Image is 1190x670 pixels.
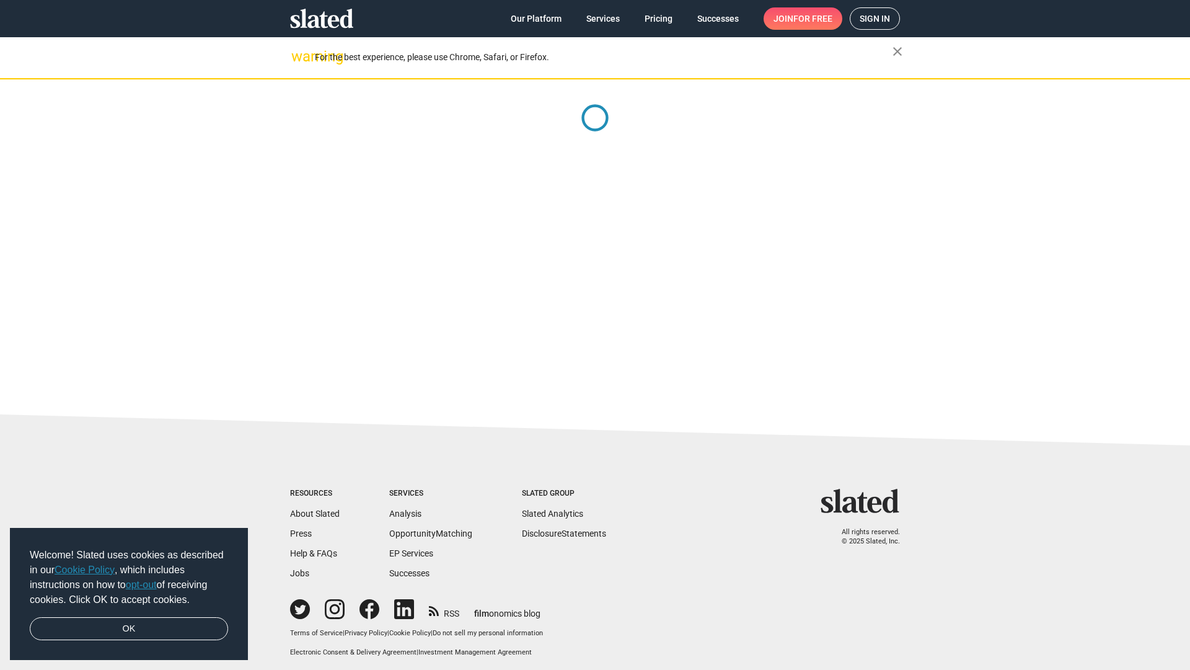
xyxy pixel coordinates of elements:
[645,7,672,30] span: Pricing
[30,548,228,607] span: Welcome! Slated uses cookies as described in our , which includes instructions on how to of recei...
[290,629,343,637] a: Terms of Service
[429,601,459,620] a: RSS
[773,7,832,30] span: Join
[829,528,900,546] p: All rights reserved. © 2025 Slated, Inc.
[55,565,115,575] a: Cookie Policy
[522,529,606,538] a: DisclosureStatements
[522,489,606,499] div: Slated Group
[635,7,682,30] a: Pricing
[860,8,890,29] span: Sign in
[416,648,418,656] span: |
[10,528,248,661] div: cookieconsent
[290,509,340,519] a: About Slated
[389,529,472,538] a: OpportunityMatching
[389,568,430,578] a: Successes
[764,7,842,30] a: Joinfor free
[474,598,540,620] a: filmonomics blog
[511,7,562,30] span: Our Platform
[389,489,472,499] div: Services
[290,548,337,558] a: Help & FAQs
[345,629,387,637] a: Privacy Policy
[697,7,739,30] span: Successes
[315,49,892,66] div: For the best experience, please use Chrome, Safari, or Firefox.
[474,609,489,619] span: film
[387,629,389,637] span: |
[850,7,900,30] a: Sign in
[501,7,571,30] a: Our Platform
[586,7,620,30] span: Services
[389,548,433,558] a: EP Services
[290,529,312,538] a: Press
[389,509,421,519] a: Analysis
[389,629,431,637] a: Cookie Policy
[126,579,157,590] a: opt-out
[687,7,749,30] a: Successes
[793,7,832,30] span: for free
[576,7,630,30] a: Services
[431,629,433,637] span: |
[890,44,905,59] mat-icon: close
[291,49,306,64] mat-icon: warning
[522,509,583,519] a: Slated Analytics
[30,617,228,641] a: dismiss cookie message
[433,629,543,638] button: Do not sell my personal information
[290,648,416,656] a: Electronic Consent & Delivery Agreement
[290,489,340,499] div: Resources
[418,648,532,656] a: Investment Management Agreement
[290,568,309,578] a: Jobs
[343,629,345,637] span: |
